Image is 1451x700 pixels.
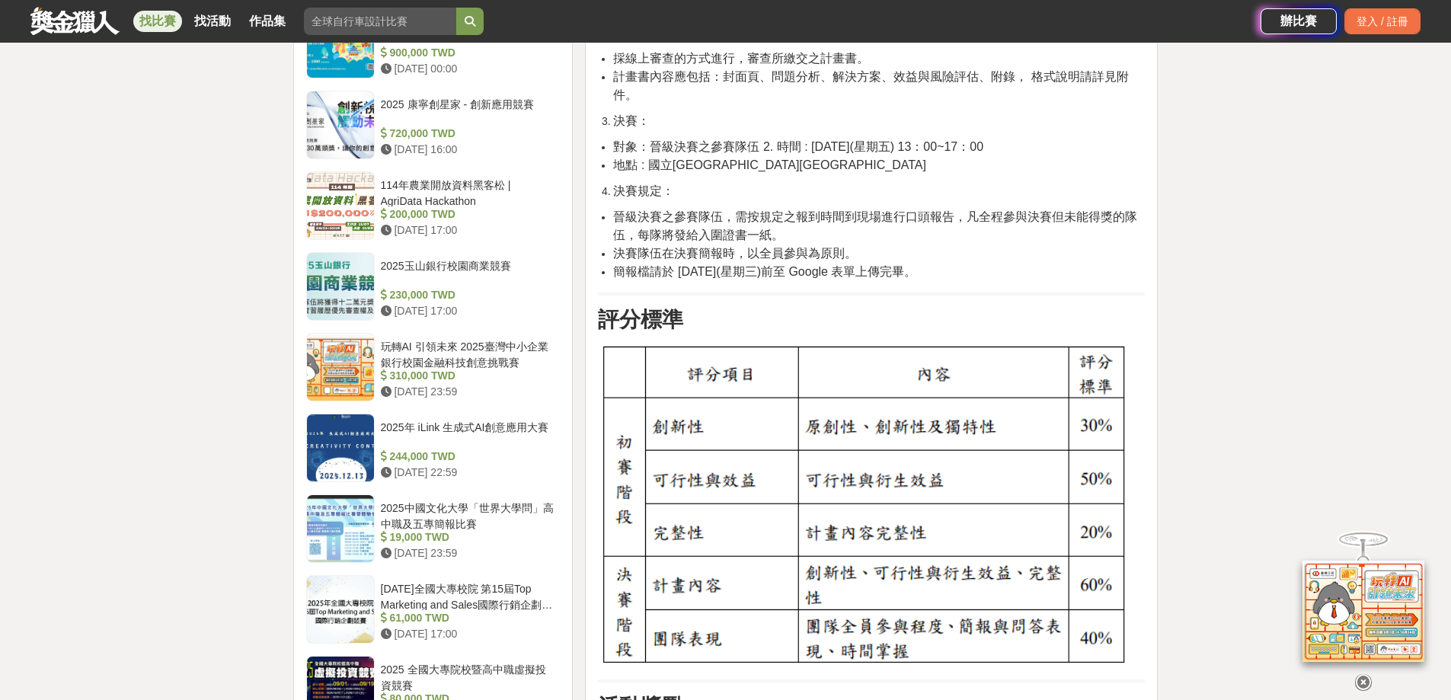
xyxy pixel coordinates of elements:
div: 2025玉山銀行校園商業競賽 [381,258,555,287]
div: [DATE] 17:00 [381,303,555,319]
img: 4b6f6569-4e6a-484e-a0e1-90358f77c6d5.png [598,342,1129,667]
div: 720,000 TWD [381,126,555,142]
span: 決賽規定： [613,184,674,197]
span: 決賽隊伍在決賽簡報時，以全員參與為原則。 [613,247,857,260]
a: 找比賽 [133,11,182,32]
div: [DATE] 00:00 [381,61,555,77]
a: 2025 康寧創星家 - 創新應用競賽 720,000 TWD [DATE] 16:00 [306,91,561,159]
a: 作品集 [243,11,292,32]
a: 玩轉AI 引領未來 2025臺灣中小企業銀行校園金融科技創意挑戰賽 310,000 TWD [DATE] 23:59 [306,333,561,401]
div: 200,000 TWD [381,206,555,222]
div: 244,000 TWD [381,449,555,465]
a: 114年農業開放資料黑客松 | AgriData Hackathon 200,000 TWD [DATE] 17:00 [306,171,561,240]
div: 900,000 TWD [381,45,555,61]
div: 19,000 TWD [381,529,555,545]
div: [DATE] 17:00 [381,222,555,238]
a: 2025年 iLink 生成式AI創意應用大賽 244,000 TWD [DATE] 22:59 [306,414,561,482]
span: 對象：晉級決賽之參賽隊伍 2. 時間 : [DATE](星期五) 13：00~17：00 [613,140,983,153]
div: [DATE] 16:00 [381,142,555,158]
a: 辦比賽 [1261,8,1337,34]
span: 簡報檔請於 [DATE](星期三)前至 Google 表單上傳完畢。 [613,265,916,278]
span: 採線上審查的方式進行，審查所繳交之計畫書。 [613,52,869,65]
div: 61,000 TWD [381,610,555,626]
div: 114年農業開放資料黑客松 | AgriData Hackathon [381,177,555,206]
a: 2025玉山銀行校園商業競賽 230,000 TWD [DATE] 17:00 [306,252,561,321]
div: [DATE] 22:59 [381,465,555,481]
div: [DATE] 23:59 [381,384,555,400]
strong: 評分標準 [598,308,683,331]
div: 2025中國文化大學「世界大學問」高中職及五專簡報比賽 [381,500,555,529]
span: 地點 : 國立[GEOGRAPHIC_DATA][GEOGRAPHIC_DATA] [613,158,925,171]
div: 2025 全國大專院校暨高中職虛擬投資競賽 [381,662,555,691]
div: 玩轉AI 引領未來 2025臺灣中小企業銀行校園金融科技創意挑戰賽 [381,339,555,368]
a: 找活動 [188,11,237,32]
div: [DATE]全國大專校院 第15屆Top Marketing and Sales國際行銷企劃競賽 [381,581,555,610]
div: 2025 康寧創星家 - 創新應用競賽 [381,97,555,126]
div: 310,000 TWD [381,368,555,384]
span: 決賽： [613,114,650,127]
input: 全球自行車設計比賽 [304,8,456,35]
div: 230,000 TWD [381,287,555,303]
a: [DATE]全國大專校院 第15屆Top Marketing and Sales國際行銷企劃競賽 61,000 TWD [DATE] 17:00 [306,575,561,644]
span: 晉級決賽之參賽隊伍，需按規定之報到時間到現場進行口頭報告，凡全程參與決賽但未能得獎的隊伍，每隊將發給入圍證書一紙。 [613,210,1137,241]
a: 2025中國文化大學「世界大學問」高中職及五專簡報比賽 19,000 TWD [DATE] 23:59 [306,494,561,563]
div: 2025年 iLink 生成式AI創意應用大賽 [381,420,555,449]
span: 計畫書內容應包括：封面頁、問題分析、解決方案、效益與風險評估、附錄， 格式說明請詳見附件。 [613,70,1128,101]
div: [DATE] 23:59 [381,545,555,561]
div: 登入 / 註冊 [1344,8,1421,34]
img: d2146d9a-e6f6-4337-9592-8cefde37ba6b.png [1302,561,1424,662]
a: 2025 青春光影西遊記 900,000 TWD [DATE] 00:00 [306,10,561,78]
div: [DATE] 17:00 [381,626,555,642]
